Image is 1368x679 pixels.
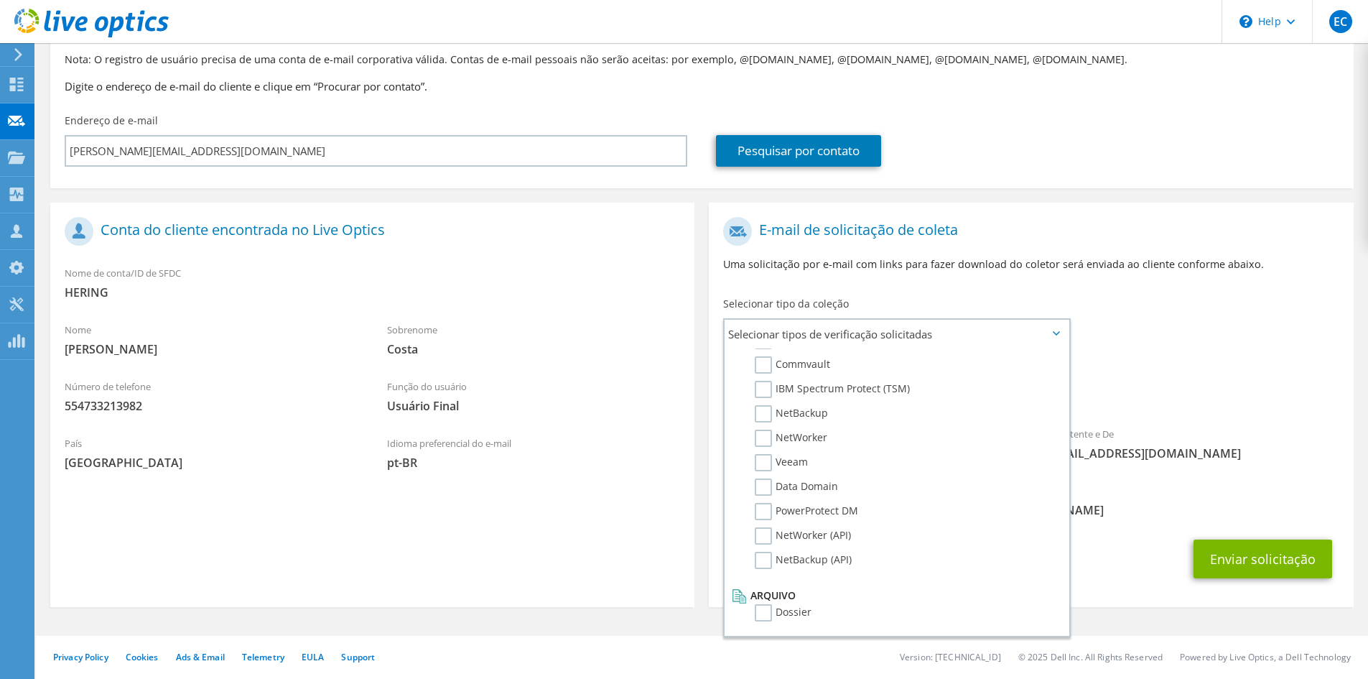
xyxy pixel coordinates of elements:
[1046,445,1339,461] span: [EMAIL_ADDRESS][DOMAIN_NAME]
[755,381,910,398] label: IBM Spectrum Protect (TSM)
[755,503,858,520] label: PowerProtect DM
[1031,419,1354,468] div: Remetente e De
[709,354,1353,412] div: Coleções solicitadas
[302,651,324,663] a: EULA
[723,297,849,311] label: Selecionar tipo da coleção
[65,114,158,128] label: Endereço de e-mail
[1193,540,1332,578] button: Enviar solicitação
[755,405,828,422] label: NetBackup
[709,476,1353,525] div: CC e Responder para
[387,398,681,414] span: Usuário Final
[50,428,373,478] div: País
[1239,15,1252,28] svg: \n
[65,455,358,471] span: [GEOGRAPHIC_DATA]
[65,217,673,246] h1: Conta do cliente encontrada no Live Optics
[387,455,681,471] span: pt-BR
[65,341,358,357] span: [PERSON_NAME]
[755,454,808,471] label: Veeam
[755,552,852,569] label: NetBackup (API)
[387,341,681,357] span: Costa
[65,285,680,300] span: HERING
[65,398,358,414] span: 554733213982
[755,527,851,545] label: NetWorker (API)
[755,604,811,622] label: Dossier
[65,78,1339,94] h3: Digite o endereço de e-mail do cliente e clique em “Procurar por contato”.
[50,258,694,308] div: Nome de conta/ID de SFDC
[725,320,1069,348] span: Selecionar tipos de verificação solicitadas
[723,217,1331,246] h1: E-mail de solicitação de coleta
[373,315,695,364] div: Sobrenome
[716,135,881,167] a: Pesquisar por contato
[341,651,375,663] a: Support
[373,428,695,478] div: Idioma preferencial do e-mail
[1180,651,1351,663] li: Powered by Live Optics, a Dell Technology
[709,419,1031,468] div: Para
[242,651,284,663] a: Telemetry
[723,257,1339,272] p: Uma solicitação por e-mail com links para fazer download do coletor será enviada ao cliente confo...
[755,479,838,496] label: Data Domain
[50,315,373,364] div: Nome
[53,651,108,663] a: Privacy Policy
[65,52,1339,68] p: Nota: O registro de usuário precisa de uma conta de e-mail corporativa válida. Contas de e-mail p...
[176,651,225,663] a: Ads & Email
[728,587,1061,604] li: Arquivo
[373,371,695,421] div: Função do usuário
[755,430,827,447] label: NetWorker
[1329,10,1352,33] span: EC
[126,651,159,663] a: Cookies
[50,371,373,421] div: Número de telefone
[900,651,1001,663] li: Version: [TECHNICAL_ID]
[755,356,830,374] label: Commvault
[1018,651,1163,663] li: © 2025 Dell Inc. All Rights Reserved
